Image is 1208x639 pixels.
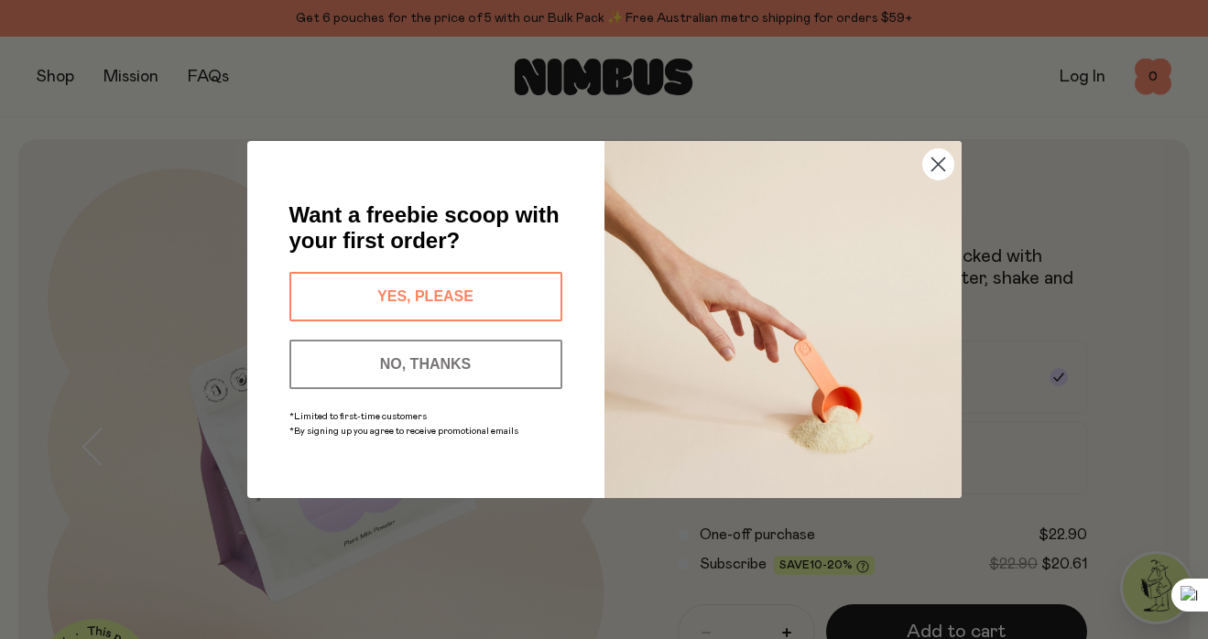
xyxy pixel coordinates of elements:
[289,340,562,389] button: NO, THANKS
[604,141,962,498] img: c0d45117-8e62-4a02-9742-374a5db49d45.jpeg
[922,148,954,180] button: Close dialog
[289,427,518,436] span: *By signing up you agree to receive promotional emails
[289,272,562,321] button: YES, PLEASE
[289,202,560,253] span: Want a freebie scoop with your first order?
[289,412,427,421] span: *Limited to first-time customers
